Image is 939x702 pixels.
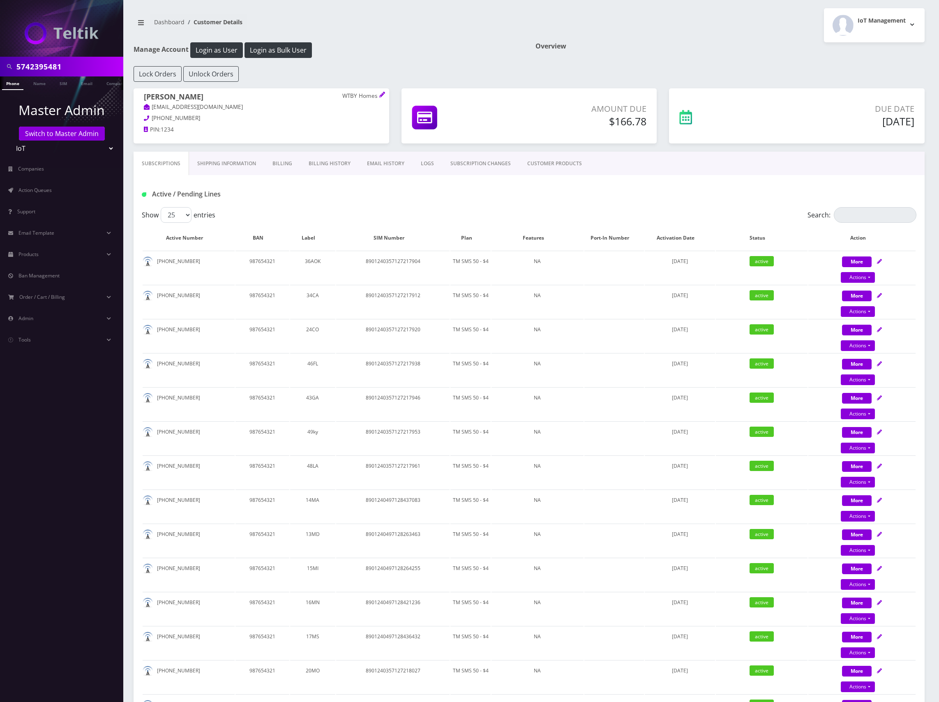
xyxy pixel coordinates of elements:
[841,477,875,487] a: Actions
[491,285,584,318] td: NA
[750,427,774,437] span: active
[290,490,335,523] td: 14MA
[336,226,450,250] th: SIM Number: activate to sort column ascending
[142,207,215,223] label: Show entries
[183,66,239,82] button: Unlock Orders
[290,558,335,591] td: 15MI
[672,565,688,572] span: [DATE]
[834,207,916,223] input: Search:
[450,251,491,284] td: TM SMS 50 - $4
[134,42,523,58] h1: Manage Account
[450,353,491,386] td: TM SMS 50 - $4
[336,319,450,352] td: 8901240357127217920
[450,226,491,250] th: Plan: activate to sort column ascending
[17,208,35,215] span: Support
[245,45,312,54] a: Login as Bulk User
[29,76,50,89] a: Name
[842,359,872,369] button: More
[535,42,925,50] h1: Overview
[290,626,335,659] td: 17MS
[190,42,243,58] button: Login as User
[841,613,875,624] a: Actions
[143,529,153,540] img: default.png
[750,495,774,505] span: active
[290,353,335,386] td: 46FL
[336,524,450,557] td: 8901240497128263463
[290,524,335,557] td: 13MD
[152,114,200,122] span: [PHONE_NUMBER]
[750,563,774,573] span: active
[491,251,584,284] td: NA
[672,292,688,299] span: [DATE]
[290,251,335,284] td: 36AOK
[672,428,688,435] span: [DATE]
[842,427,872,438] button: More
[450,660,491,693] td: TM SMS 50 - $4
[842,598,872,608] button: More
[143,226,235,250] th: Active Number: activate to sort column ascending
[143,325,153,335] img: default.png
[450,319,491,352] td: TM SMS 50 - $4
[491,319,584,352] td: NA
[235,558,289,591] td: 987654321
[290,592,335,625] td: 16MN
[18,315,33,322] span: Admin
[336,626,450,659] td: 8901240497128436432
[450,490,491,523] td: TM SMS 50 - $4
[841,374,875,385] a: Actions
[143,455,235,489] td: [PHONE_NUMBER]
[442,152,519,175] a: SUBSCRIPTION CHANGES
[143,592,235,625] td: [PHONE_NUMBER]
[672,258,688,265] span: [DATE]
[235,455,289,489] td: 987654321
[336,455,450,489] td: 8901240357127217961
[290,455,335,489] td: 48LA
[450,455,491,489] td: TM SMS 50 - $4
[264,152,300,175] a: Billing
[143,626,235,659] td: [PHONE_NUMBER]
[336,353,450,386] td: 8901240357127217938
[359,152,413,175] a: EMAIL HISTORY
[491,455,584,489] td: NA
[18,336,31,343] span: Tools
[342,92,379,100] p: WTBY Homes
[235,251,289,284] td: 987654321
[762,103,914,115] p: Due Date
[842,666,872,677] button: More
[144,92,379,103] h1: [PERSON_NAME]
[143,251,235,284] td: [PHONE_NUMBER]
[336,558,450,591] td: 8901240497128264255
[290,319,335,352] td: 24CO
[290,387,335,420] td: 43GA
[235,353,289,386] td: 987654321
[841,443,875,453] a: Actions
[672,462,688,469] span: [DATE]
[336,387,450,420] td: 8901240357127217946
[2,76,23,90] a: Phone
[154,18,185,26] a: Dashboard
[235,490,289,523] td: 987654321
[450,524,491,557] td: TM SMS 50 - $4
[519,152,590,175] a: CUSTOMER PRODUCTS
[235,626,289,659] td: 987654321
[841,340,875,351] a: Actions
[290,226,335,250] th: Label: activate to sort column ascending
[841,306,875,317] a: Actions
[18,165,44,172] span: Companies
[491,592,584,625] td: NA
[645,226,715,250] th: Activation Date: activate to sort column ascending
[19,127,105,141] button: Switch to Master Admin
[143,598,153,608] img: default.png
[143,387,235,420] td: [PHONE_NUMBER]
[841,545,875,556] a: Actions
[143,427,153,437] img: default.png
[842,563,872,574] button: More
[842,495,872,506] button: More
[189,152,264,175] a: Shipping Information
[235,660,289,693] td: 987654321
[55,76,71,89] a: SIM
[102,76,130,89] a: Company
[134,66,182,82] button: Lock Orders
[300,152,359,175] a: Billing History
[143,393,153,403] img: default.png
